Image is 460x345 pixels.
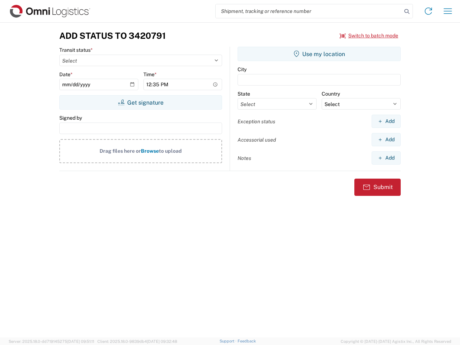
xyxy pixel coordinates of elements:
[238,91,250,97] label: State
[59,71,73,78] label: Date
[143,71,157,78] label: Time
[9,339,94,344] span: Server: 2025.18.0-dd719145275
[372,151,401,165] button: Add
[59,47,93,53] label: Transit status
[238,118,275,125] label: Exception status
[322,91,340,97] label: Country
[354,179,401,196] button: Submit
[59,115,82,121] label: Signed by
[238,137,276,143] label: Accessorial used
[147,339,177,344] span: [DATE] 09:32:48
[59,31,166,41] h3: Add Status to 3420791
[97,339,177,344] span: Client: 2025.18.0-9839db4
[340,30,398,42] button: Switch to batch mode
[220,339,238,343] a: Support
[67,339,94,344] span: [DATE] 09:51:11
[141,148,159,154] span: Browse
[238,66,247,73] label: City
[341,338,451,345] span: Copyright © [DATE]-[DATE] Agistix Inc., All Rights Reserved
[100,148,141,154] span: Drag files here or
[238,47,401,61] button: Use my location
[238,339,256,343] a: Feedback
[372,133,401,146] button: Add
[372,115,401,128] button: Add
[159,148,182,154] span: to upload
[216,4,402,18] input: Shipment, tracking or reference number
[238,155,251,161] label: Notes
[59,95,222,110] button: Get signature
